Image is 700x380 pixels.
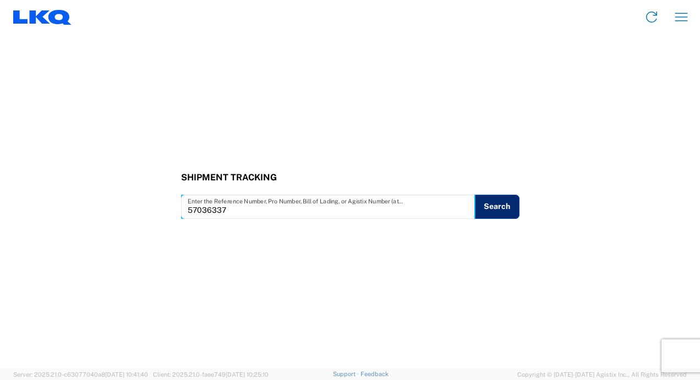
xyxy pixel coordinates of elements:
h3: Shipment Tracking [181,172,519,183]
span: Server: 2025.21.0-c63077040a8 [13,371,148,378]
span: [DATE] 10:41:40 [105,371,148,378]
a: Feedback [360,371,389,377]
span: Client: 2025.21.0-faee749 [153,371,269,378]
span: [DATE] 10:25:10 [226,371,269,378]
span: Copyright © [DATE]-[DATE] Agistix Inc., All Rights Reserved [517,370,687,379]
button: Search [474,195,519,219]
a: Support [333,371,360,377]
